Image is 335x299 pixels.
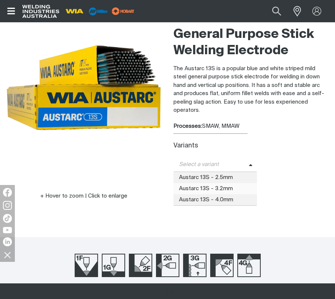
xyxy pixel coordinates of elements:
strong: Processes: [173,123,202,129]
span: Austarc 13S - 4.0mm [173,194,257,205]
img: YouTube [3,227,12,233]
img: Facebook [3,188,12,197]
p: The Austarc 13S is a popular blue and white striped mild steel general purpose stick electrode fo... [173,65,329,115]
img: Welding Position 2G [156,254,179,277]
label: Variants [173,143,198,149]
img: Welding Position 3G Up [183,254,206,277]
span: Austarc 13S - 2.5mm [173,172,257,183]
button: Search products [264,3,289,20]
img: Welding Position 1G [102,254,125,277]
section: Filters for variants [3,286,332,296]
img: Welding Position 4F [210,254,234,277]
img: Welding Position 1F [75,254,98,277]
button: Opens a panel where you can apply filters to the list of variants on the page. [155,286,180,296]
img: TikTok [3,214,12,223]
img: Instagram [3,201,12,210]
div: SMAW, MMAW [173,122,329,131]
img: Welding Position 2F [129,254,152,277]
span: Select a variant [173,160,249,169]
img: Welding Position 4G [237,254,261,277]
input: Product name or item number... [255,3,289,20]
h2: General Purpose Stick Welding Electrode [173,26,329,59]
span: Austarc 13S - 3.2mm [173,183,257,194]
button: Hover to zoom | Click to enlarge [36,192,132,201]
span: Filter [160,286,175,296]
img: hide socials [1,248,14,261]
img: LinkedIn [3,237,12,246]
img: Austarc 13S [6,10,162,165]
